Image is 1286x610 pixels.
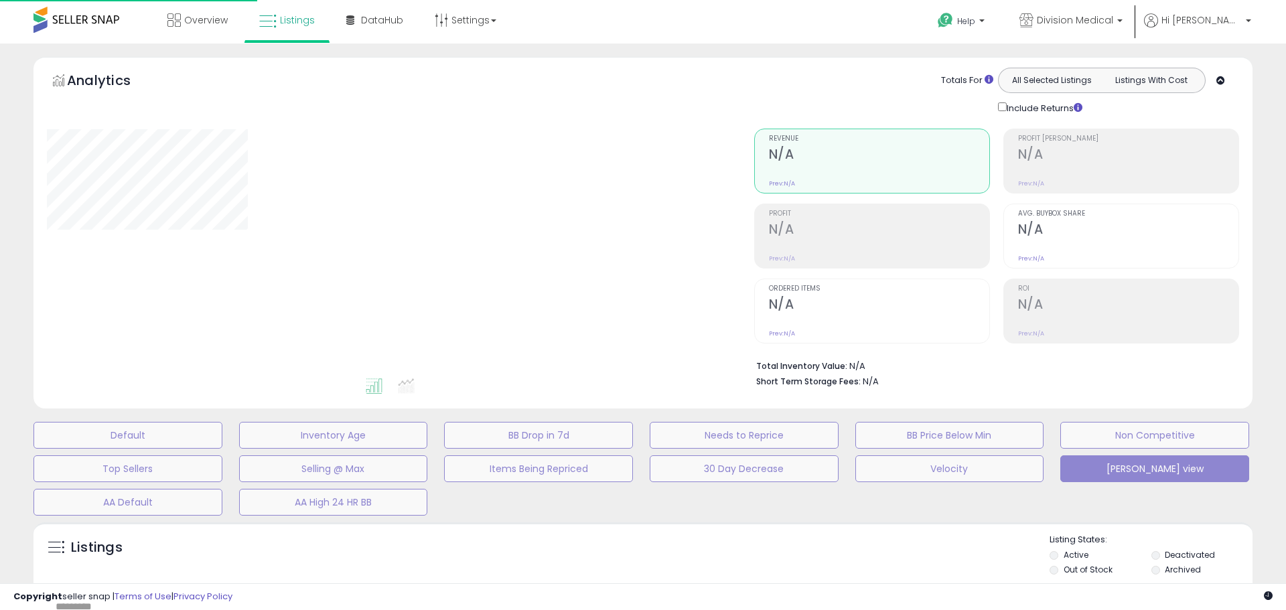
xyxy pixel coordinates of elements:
[1018,147,1238,165] h2: N/A
[1018,285,1238,293] span: ROI
[361,13,403,27] span: DataHub
[769,179,795,187] small: Prev: N/A
[33,489,222,516] button: AA Default
[769,329,795,337] small: Prev: N/A
[927,2,998,44] a: Help
[1018,297,1238,315] h2: N/A
[67,71,157,93] h5: Analytics
[769,297,989,315] h2: N/A
[769,222,989,240] h2: N/A
[1161,13,1242,27] span: Hi [PERSON_NAME]
[444,422,633,449] button: BB Drop in 7d
[239,422,428,449] button: Inventory Age
[1037,13,1113,27] span: Division Medical
[280,13,315,27] span: Listings
[239,455,428,482] button: Selling @ Max
[1060,455,1249,482] button: [PERSON_NAME] view
[1018,135,1238,143] span: Profit [PERSON_NAME]
[855,422,1044,449] button: BB Price Below Min
[1018,179,1044,187] small: Prev: N/A
[33,455,222,482] button: Top Sellers
[1060,422,1249,449] button: Non Competitive
[937,12,954,29] i: Get Help
[1101,72,1201,89] button: Listings With Cost
[769,254,795,262] small: Prev: N/A
[769,210,989,218] span: Profit
[1002,72,1102,89] button: All Selected Listings
[239,489,428,516] button: AA High 24 HR BB
[184,13,228,27] span: Overview
[941,74,993,87] div: Totals For
[769,285,989,293] span: Ordered Items
[1144,13,1251,44] a: Hi [PERSON_NAME]
[756,357,1229,373] li: N/A
[650,422,839,449] button: Needs to Reprice
[756,360,847,372] b: Total Inventory Value:
[1018,254,1044,262] small: Prev: N/A
[1018,329,1044,337] small: Prev: N/A
[769,147,989,165] h2: N/A
[756,376,861,387] b: Short Term Storage Fees:
[863,375,879,388] span: N/A
[33,422,222,449] button: Default
[444,455,633,482] button: Items Being Repriced
[13,590,62,603] strong: Copyright
[957,15,975,27] span: Help
[855,455,1044,482] button: Velocity
[1018,222,1238,240] h2: N/A
[988,100,1098,115] div: Include Returns
[650,455,839,482] button: 30 Day Decrease
[769,135,989,143] span: Revenue
[13,591,232,603] div: seller snap | |
[1018,210,1238,218] span: Avg. Buybox Share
